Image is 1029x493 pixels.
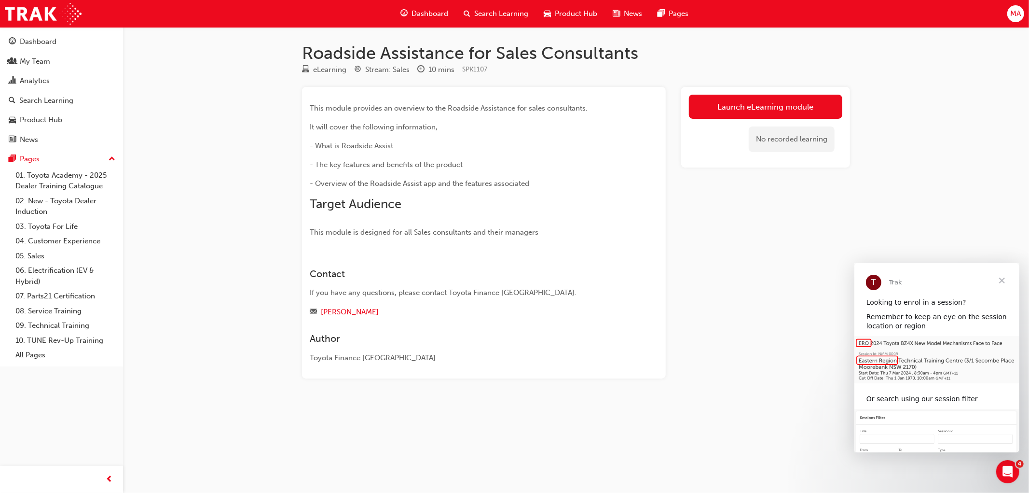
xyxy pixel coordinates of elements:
div: 10 mins [428,64,454,75]
a: 06. Electrification (EV & Hybrid) [12,263,119,289]
div: No recorded learning [749,127,835,152]
a: pages-iconPages [650,4,696,24]
span: - Overview of the Roadside Assist app and the features associated [310,179,529,188]
a: search-iconSearch Learning [456,4,536,24]
div: Search Learning [19,95,73,106]
a: 02. New - Toyota Dealer Induction [12,194,119,219]
button: Pages [4,150,119,168]
a: 03. Toyota For Life [12,219,119,234]
span: MA [1010,8,1021,19]
span: car-icon [544,8,551,20]
div: My Team [20,56,50,67]
img: Trak [5,3,82,25]
iframe: Intercom live chat message [854,263,1019,452]
div: Analytics [20,75,50,86]
a: 01. Toyota Academy - 2025 Dealer Training Catalogue [12,168,119,194]
a: All Pages [12,348,119,363]
span: Learning resource code [462,65,487,73]
span: guage-icon [400,8,408,20]
span: guage-icon [9,38,16,46]
span: people-icon [9,57,16,66]
a: news-iconNews [605,4,650,24]
a: [PERSON_NAME] [321,308,379,316]
span: - What is Roadside Assist [310,141,393,150]
span: target-icon [354,66,361,74]
div: Stream [354,64,410,76]
span: email-icon [310,308,317,317]
span: clock-icon [417,66,425,74]
a: 08. Service Training [12,304,119,319]
div: Email [310,306,623,318]
div: News [20,134,38,145]
a: 04. Customer Experience [12,234,119,249]
span: learningResourceType_ELEARNING-icon [302,66,309,74]
a: My Team [4,53,119,70]
div: Toyota Finance [GEOGRAPHIC_DATA] [310,352,623,364]
span: Dashboard [412,8,448,19]
span: Pages [669,8,688,19]
h3: Author [310,333,623,344]
div: Duration [417,64,454,76]
a: car-iconProduct Hub [536,4,605,24]
a: Product Hub [4,111,119,129]
span: 4 [1016,460,1024,468]
h3: Contact [310,268,623,280]
span: car-icon [9,116,16,125]
button: DashboardMy TeamAnalyticsSearch LearningProduct HubNews [4,31,119,150]
div: If you have any questions, please contact Toyota Finance [GEOGRAPHIC_DATA]. [310,287,623,298]
a: News [4,131,119,149]
div: Product Hub [20,114,62,126]
div: Pages [20,154,40,165]
span: up-icon [109,153,115,166]
a: Analytics [4,72,119,90]
span: Product Hub [555,8,597,19]
a: Dashboard [4,33,119,51]
a: Launch eLearning module [689,95,842,119]
span: news-icon [613,8,620,20]
a: guage-iconDashboard [393,4,456,24]
span: pages-icon [658,8,665,20]
a: 10. TUNE Rev-Up Training [12,333,119,348]
a: 09. Technical Training [12,318,119,333]
div: eLearning [313,64,346,75]
iframe: Intercom live chat [996,460,1019,483]
span: chart-icon [9,77,16,85]
span: This module provides an overview to the Roadside Assistance for sales consultants. [310,104,588,113]
button: MA [1007,5,1024,22]
a: Search Learning [4,92,119,110]
a: 07. Parts21 Certification [12,289,119,304]
h1: Roadside Assistance for Sales Consultants [302,42,850,64]
span: - The key features and benefits of the product [310,160,463,169]
div: Dashboard [20,36,56,47]
span: news-icon [9,136,16,144]
span: News [624,8,642,19]
span: search-icon [464,8,470,20]
span: Target Audience [310,197,401,211]
a: 05. Sales [12,249,119,264]
span: search-icon [9,97,15,105]
span: Search Learning [474,8,528,19]
div: Type [302,64,346,76]
span: prev-icon [106,474,113,486]
span: It will cover the following information, [310,123,438,131]
div: Stream: Sales [365,64,410,75]
span: pages-icon [9,155,16,164]
span: This module is designed for all Sales consultants and their managers [310,228,538,237]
